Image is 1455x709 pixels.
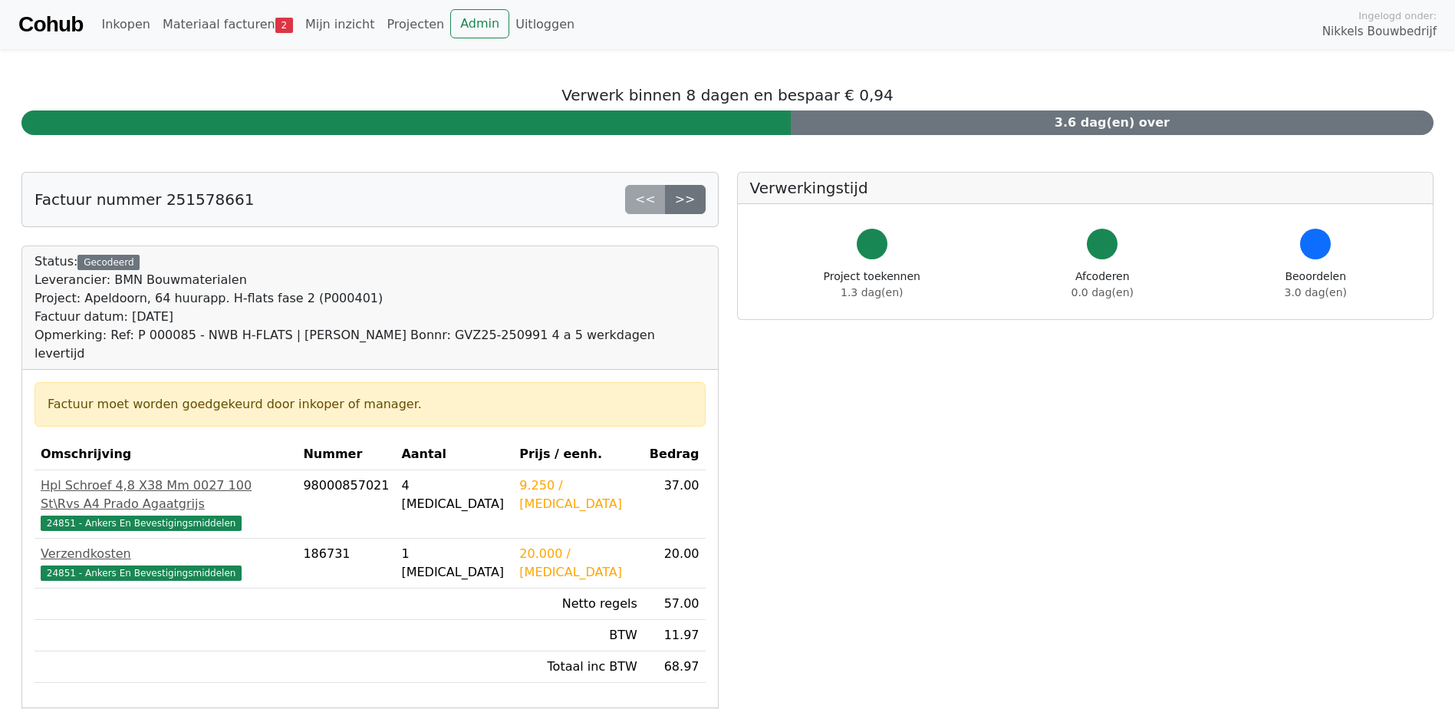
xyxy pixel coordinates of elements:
[509,9,581,40] a: Uitloggen
[791,110,1434,135] div: 3.6 dag(en) over
[41,477,291,532] a: Hpl Schroef 4,8 X38 Mm 0027 100 St\Rvs A4 Prado Agaatgrijs24851 - Ankers En Bevestigingsmiddelen
[841,286,903,298] span: 1.3 dag(en)
[1358,8,1437,23] span: Ingelogd onder:
[35,271,706,289] div: Leverancier: BMN Bouwmaterialen
[41,545,291,582] a: Verzendkosten24851 - Ankers En Bevestigingsmiddelen
[513,620,644,651] td: BTW
[275,18,293,33] span: 2
[35,308,706,326] div: Factuur datum: [DATE]
[299,9,381,40] a: Mijn inzicht
[644,439,706,470] th: Bedrag
[395,439,513,470] th: Aantal
[41,566,242,581] span: 24851 - Ankers En Bevestigingsmiddelen
[644,651,706,683] td: 68.97
[401,545,507,582] div: 1 [MEDICAL_DATA]
[513,589,644,620] td: Netto regels
[1071,286,1134,298] span: 0.0 dag(en)
[35,252,706,363] div: Status:
[35,326,706,363] div: Opmerking: Ref: P 000085 - NWB H-FLATS | [PERSON_NAME] Bonnr: GVZ25-250991 4 a 5 werkdagen levertijd
[41,516,242,531] span: 24851 - Ankers En Bevestigingsmiddelen
[35,190,254,209] h5: Factuur nummer 251578661
[35,289,706,308] div: Project: Apeldoorn, 64 huurapp. H-flats fase 2 (P000401)
[1285,269,1347,301] div: Beoordelen
[21,86,1434,104] h5: Verwerk binnen 8 dagen en bespaar € 0,94
[41,545,291,563] div: Verzendkosten
[644,620,706,651] td: 11.97
[450,9,509,38] a: Admin
[513,651,644,683] td: Totaal inc BTW
[297,439,395,470] th: Nummer
[401,477,507,513] div: 4 [MEDICAL_DATA]
[297,539,395,589] td: 186731
[1285,286,1347,298] span: 3.0 dag(en)
[41,477,291,513] div: Hpl Schroef 4,8 X38 Mm 0027 100 St\Rvs A4 Prado Agaatgrijs
[1322,23,1437,41] span: Nikkels Bouwbedrijf
[750,179,1421,197] h5: Verwerkingstijd
[156,9,299,40] a: Materiaal facturen2
[513,439,644,470] th: Prijs / eenh.
[1071,269,1134,301] div: Afcoderen
[95,9,156,40] a: Inkopen
[18,6,83,43] a: Cohub
[519,545,637,582] div: 20.000 / [MEDICAL_DATA]
[644,589,706,620] td: 57.00
[644,470,706,539] td: 37.00
[35,439,297,470] th: Omschrijving
[644,539,706,589] td: 20.00
[48,395,693,414] div: Factuur moet worden goedgekeurd door inkoper of manager.
[665,185,706,214] a: >>
[824,269,920,301] div: Project toekennen
[77,255,140,270] div: Gecodeerd
[519,477,637,513] div: 9.250 / [MEDICAL_DATA]
[297,470,395,539] td: 98000857021
[380,9,450,40] a: Projecten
